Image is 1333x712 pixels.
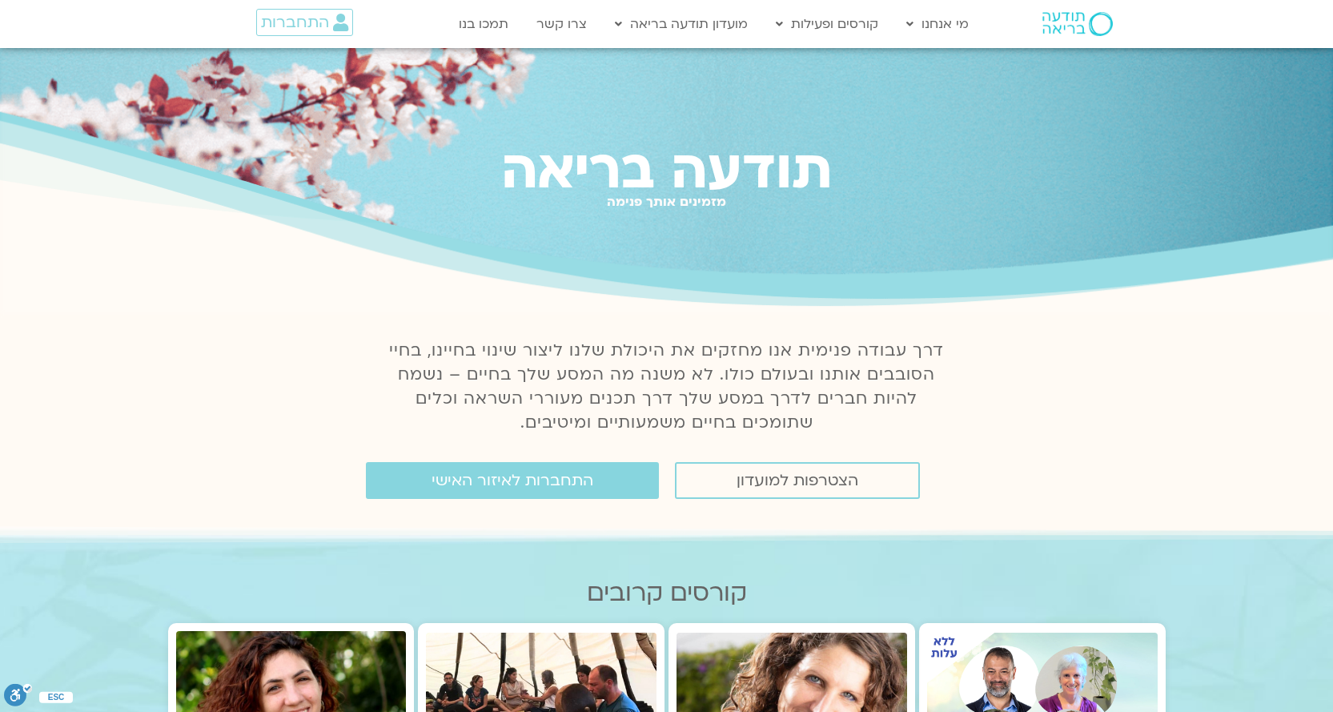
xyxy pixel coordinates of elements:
img: תודעה בריאה [1042,12,1113,36]
a: מי אנחנו [898,9,977,39]
a: קורסים ופעילות [768,9,886,39]
a: צרו קשר [528,9,595,39]
a: תמכו בנו [451,9,516,39]
h2: קורסים קרובים [168,579,1166,607]
a: הצטרפות למועדון [675,462,920,499]
a: התחברות לאיזור האישי [366,462,659,499]
p: דרך עבודה פנימית אנו מחזקים את היכולת שלנו ליצור שינוי בחיינו, בחיי הסובבים אותנו ובעולם כולו. לא... [380,339,954,435]
span: הצטרפות למועדון [737,472,858,489]
a: מועדון תודעה בריאה [607,9,756,39]
span: התחברות לאיזור האישי [432,472,593,489]
span: התחברות [261,14,329,31]
a: התחברות [256,9,353,36]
